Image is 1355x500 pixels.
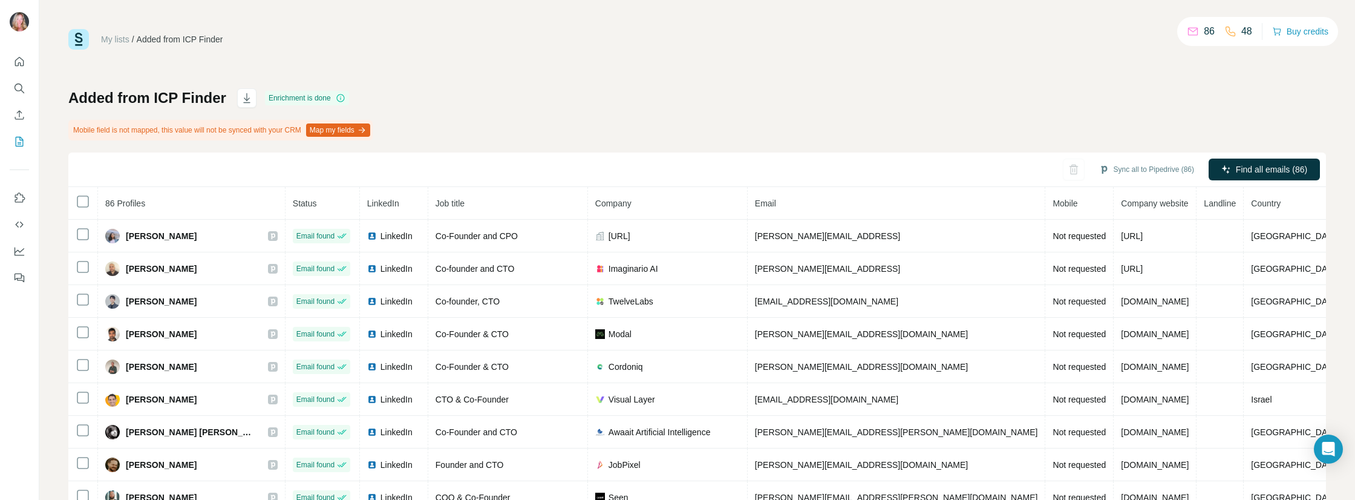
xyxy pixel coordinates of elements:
[296,329,335,340] span: Email found
[126,361,197,373] span: [PERSON_NAME]
[755,297,898,306] span: [EMAIL_ADDRESS][DOMAIN_NAME]
[1251,231,1339,241] span: [GEOGRAPHIC_DATA]
[609,426,711,438] span: Awaait Artificial Intelligence
[10,267,29,289] button: Feedback
[755,460,968,470] span: [PERSON_NAME][EMAIL_ADDRESS][DOMAIN_NAME]
[609,459,641,471] span: JobPixel
[1241,24,1252,39] p: 48
[1204,199,1236,208] span: Landline
[755,231,900,241] span: [PERSON_NAME][EMAIL_ADDRESS]
[1251,427,1339,437] span: [GEOGRAPHIC_DATA]
[126,328,197,340] span: [PERSON_NAME]
[10,77,29,99] button: Search
[105,262,120,276] img: Avatar
[380,426,413,438] span: LinkedIn
[1121,362,1189,372] span: [DOMAIN_NAME]
[1251,460,1339,470] span: [GEOGRAPHIC_DATA]
[595,395,605,404] img: company-logo
[436,427,517,437] span: Co-Founder and CTO
[1204,24,1215,39] p: 86
[609,328,632,340] span: Modal
[68,29,89,50] img: Surfe Logo
[755,395,898,404] span: [EMAIL_ADDRESS][DOMAIN_NAME]
[132,33,134,45] li: /
[105,294,120,309] img: Avatar
[105,392,120,407] img: Avatar
[1053,199,1077,208] span: Mobile
[1121,427,1189,437] span: [DOMAIN_NAME]
[105,360,120,374] img: Avatar
[380,263,413,275] span: LinkedIn
[1272,23,1328,40] button: Buy credits
[367,427,377,437] img: LinkedIn logo
[755,427,1038,437] span: [PERSON_NAME][EMAIL_ADDRESS][PERSON_NAME][DOMAIN_NAME]
[10,131,29,153] button: My lists
[1121,329,1189,339] span: [DOMAIN_NAME]
[293,199,317,208] span: Status
[755,329,968,339] span: [PERSON_NAME][EMAIL_ADDRESS][DOMAIN_NAME]
[1053,329,1106,339] span: Not requested
[367,395,377,404] img: LinkedIn logo
[367,297,377,306] img: LinkedIn logo
[609,230,630,242] span: [URL]
[1121,264,1143,274] span: [URL]
[609,263,658,275] span: Imaginario AI
[105,229,120,243] img: Avatar
[10,240,29,262] button: Dashboard
[436,395,509,404] span: CTO & Co-Founder
[595,362,605,372] img: company-logo
[380,459,413,471] span: LinkedIn
[436,199,465,208] span: Job title
[1251,395,1272,404] span: Israel
[755,199,776,208] span: Email
[380,328,413,340] span: LinkedIn
[296,263,335,274] span: Email found
[755,264,900,274] span: [PERSON_NAME][EMAIL_ADDRESS]
[10,214,29,235] button: Use Surfe API
[68,88,226,108] h1: Added from ICP Finder
[1251,297,1339,306] span: [GEOGRAPHIC_DATA]
[10,187,29,209] button: Use Surfe on LinkedIn
[367,460,377,470] img: LinkedIn logo
[126,426,256,438] span: [PERSON_NAME] [PERSON_NAME]
[10,12,29,31] img: Avatar
[1121,460,1189,470] span: [DOMAIN_NAME]
[367,264,377,274] img: LinkedIn logo
[296,231,335,242] span: Email found
[1053,395,1106,404] span: Not requested
[367,329,377,339] img: LinkedIn logo
[595,460,605,470] img: company-logo
[380,295,413,308] span: LinkedIn
[436,297,500,306] span: Co-founder, CTO
[609,361,643,373] span: Cordoniq
[595,199,632,208] span: Company
[595,297,605,306] img: company-logo
[105,458,120,472] img: Avatar
[380,361,413,373] span: LinkedIn
[595,264,605,274] img: company-logo
[1053,231,1106,241] span: Not requested
[436,460,504,470] span: Founder and CTO
[296,459,335,470] span: Email found
[296,296,335,307] span: Email found
[609,295,653,308] span: TwelveLabs
[1053,362,1106,372] span: Not requested
[126,295,197,308] span: [PERSON_NAME]
[436,231,518,241] span: Co-Founder and CPO
[126,263,197,275] span: [PERSON_NAME]
[1251,264,1339,274] span: [GEOGRAPHIC_DATA]
[68,120,373,140] div: Mobile field is not mapped, this value will not be synced with your CRM
[101,35,129,44] a: My lists
[1121,395,1189,404] span: [DOMAIN_NAME]
[10,104,29,126] button: Enrich CSV
[1236,163,1307,176] span: Find all emails (86)
[126,393,197,406] span: [PERSON_NAME]
[296,361,335,372] span: Email found
[296,427,335,438] span: Email found
[1209,159,1320,180] button: Find all emails (86)
[1121,231,1143,241] span: [URL]
[380,230,413,242] span: LinkedIn
[367,362,377,372] img: LinkedIn logo
[1251,329,1339,339] span: [GEOGRAPHIC_DATA]
[126,459,197,471] span: [PERSON_NAME]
